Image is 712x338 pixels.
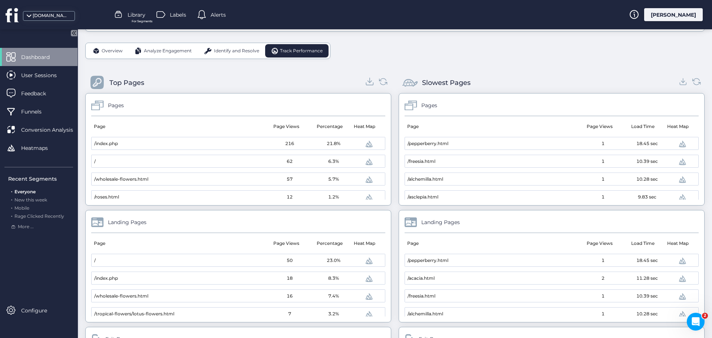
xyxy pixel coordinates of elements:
span: Everyone [14,189,36,194]
span: Overview [102,47,123,55]
span: 1 [601,194,604,201]
span: . [11,212,12,219]
span: Labels [170,11,186,19]
span: Mobile [14,205,29,211]
span: 10.39 sec [636,293,658,300]
mat-header-cell: Heat Map [665,116,693,137]
span: User Sessions [21,71,68,79]
span: For Segments [132,19,152,24]
span: 57 [287,176,293,183]
span: 2 [601,275,604,282]
span: 12 [287,194,293,201]
span: / [94,158,96,165]
span: /roses.html [94,194,119,201]
mat-header-cell: Page [405,116,578,137]
div: Slowest Pages [422,78,471,88]
span: Analyze Engagement [144,47,192,55]
div: Landing Pages [108,218,146,226]
div: Pages [108,101,124,109]
span: 7 [288,311,291,318]
span: 18 [287,275,293,282]
span: /index.php [94,275,118,282]
span: 62 [287,158,293,165]
span: /pepperberry.html [408,257,448,264]
span: Library [128,11,145,19]
span: /pepperberry.html [408,140,448,147]
mat-header-cell: Heat Map [351,233,380,254]
div: Pages [421,101,437,109]
span: 18.45 sec [636,257,658,264]
span: 1 [601,140,604,147]
span: . [11,196,12,203]
mat-header-cell: Page Views [578,116,621,137]
span: New this week [14,197,47,203]
span: Track Performance [280,47,323,55]
span: 10.28 sec [636,311,658,318]
span: 50 [287,257,293,264]
span: Rage Clicked Recently [14,213,64,219]
span: /tropical-flowers/lotus-flowers.html [94,311,174,318]
span: /freesia.html [408,293,435,300]
span: Heatmaps [21,144,59,152]
span: /index.php [94,140,118,147]
span: 10.28 sec [636,176,658,183]
span: Alerts [211,11,226,19]
span: 216 [285,140,294,147]
span: 8.3% [328,275,339,282]
span: More ... [18,223,34,230]
span: 1.2% [328,194,339,201]
mat-header-cell: Page [405,233,578,254]
span: /alchemilla.html [408,176,443,183]
mat-header-cell: Heat Map [665,233,693,254]
span: 1 [601,293,604,300]
span: Conversion Analysis [21,126,84,134]
span: /wholesale-flowers.html [94,176,148,183]
span: Feedback [21,89,57,98]
div: Recent Segments [8,175,73,183]
span: /acacia.html [408,275,435,282]
span: / [94,257,96,264]
span: 18.45 sec [636,140,658,147]
mat-header-cell: Page Views [264,116,308,137]
mat-header-cell: Page Views [264,233,308,254]
span: /asclepia.html [408,194,438,201]
mat-header-cell: Page Views [578,233,621,254]
mat-header-cell: Heat Map [351,116,380,137]
span: 2 [702,313,708,319]
span: 3.2% [328,311,339,318]
span: 16 [287,293,293,300]
div: [DOMAIN_NAME] [33,12,70,19]
mat-header-cell: Page [91,116,264,137]
span: 10.39 sec [636,158,658,165]
span: Dashboard [21,53,61,61]
span: 1 [601,257,604,264]
span: /wholesale-flowers.html [94,293,148,300]
span: 11.28 sec [636,275,658,282]
span: Identify and Resolve [214,47,259,55]
span: 5.7% [328,176,339,183]
span: . [11,204,12,211]
span: 1 [601,311,604,318]
mat-header-cell: Load Time [621,233,665,254]
span: 7.4% [328,293,339,300]
span: 23.0% [327,257,340,264]
span: /freesia.html [408,158,435,165]
div: [PERSON_NAME] [644,8,703,21]
div: Top Pages [109,78,144,88]
span: 6.3% [328,158,339,165]
span: Configure [21,306,58,315]
mat-header-cell: Percentage [308,233,351,254]
div: Landing Pages [421,218,460,226]
span: 9.83 sec [638,194,656,201]
mat-header-cell: Load Time [621,116,665,137]
span: /alchemilla.html [408,311,443,318]
span: Funnels [21,108,53,116]
span: 1 [601,158,604,165]
span: . [11,187,12,194]
span: 21.8% [327,140,340,147]
mat-header-cell: Percentage [308,116,351,137]
iframe: Intercom live chat [687,313,705,331]
mat-header-cell: Page [91,233,264,254]
span: 1 [601,176,604,183]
